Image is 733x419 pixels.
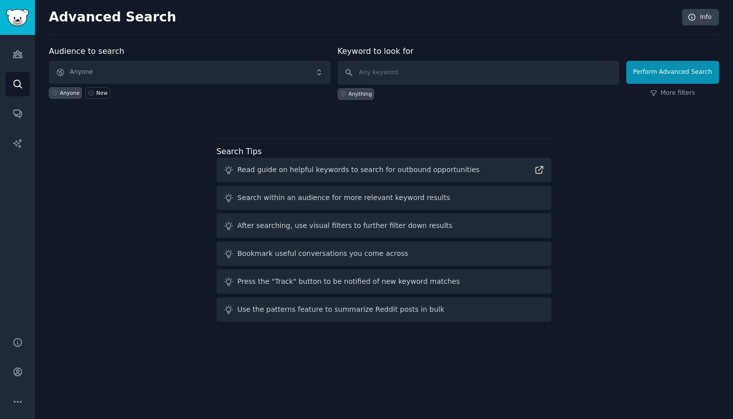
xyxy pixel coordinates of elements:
[338,61,619,85] input: Any keyword
[96,89,108,96] div: New
[49,46,124,56] label: Audience to search
[349,90,372,97] div: Anything
[626,61,719,84] button: Perform Advanced Search
[237,220,452,231] div: After searching, use visual filters to further filter down results
[650,89,695,98] a: More filters
[338,46,414,56] label: Keyword to look for
[85,87,110,99] a: New
[682,9,719,26] a: Info
[60,89,80,96] div: Anyone
[6,9,29,26] img: GummySearch logo
[237,165,480,175] div: Read guide on helpful keywords to search for outbound opportunities
[237,304,444,315] div: Use the patterns feature to summarize Reddit posts in bulk
[49,9,677,25] h2: Advanced Search
[237,193,450,203] div: Search within an audience for more relevant keyword results
[237,276,460,287] div: Press the "Track" button to be notified of new keyword matches
[216,147,262,156] label: Search Tips
[237,248,408,259] div: Bookmark useful conversations you come across
[49,61,331,84] button: Anyone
